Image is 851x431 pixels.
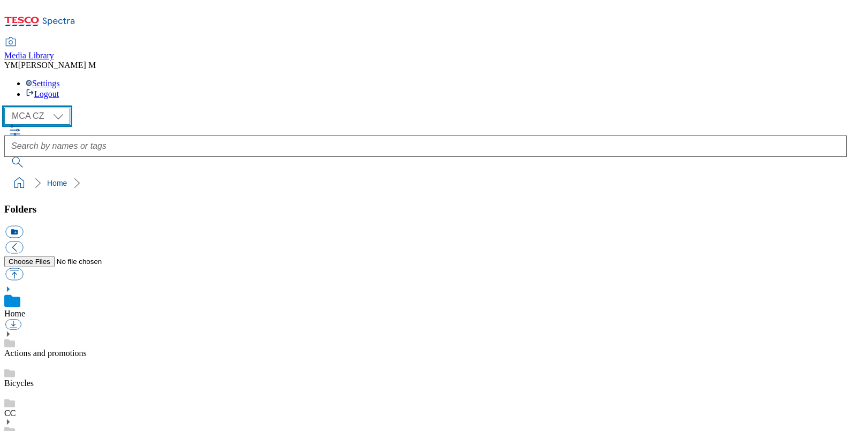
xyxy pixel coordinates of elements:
[4,409,16,418] a: CC
[4,135,847,157] input: Search by names or tags
[4,38,54,61] a: Media Library
[26,89,59,99] a: Logout
[18,61,96,70] span: [PERSON_NAME] M
[4,349,87,358] a: Actions and promotions
[4,51,54,60] span: Media Library
[4,173,847,193] nav: breadcrumb
[11,175,28,192] a: home
[4,203,847,215] h3: Folders
[4,379,34,388] a: Bicycles
[4,61,18,70] span: YM
[47,179,67,187] a: Home
[4,309,25,318] a: Home
[26,79,60,88] a: Settings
